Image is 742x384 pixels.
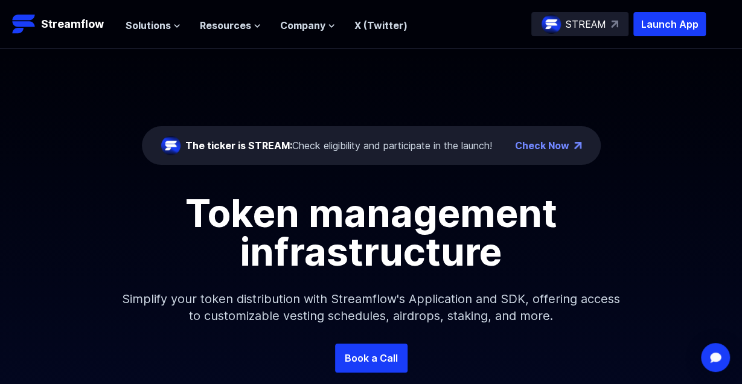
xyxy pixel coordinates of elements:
[100,194,643,271] h1: Token management infrastructure
[126,18,181,33] button: Solutions
[633,12,706,36] button: Launch App
[566,17,606,31] p: STREAM
[354,19,408,31] a: X (Twitter)
[12,12,36,36] img: Streamflow Logo
[200,18,251,33] span: Resources
[611,21,618,28] img: top-right-arrow.svg
[161,136,181,155] img: streamflow-logo-circle.png
[701,343,730,372] div: Open Intercom Messenger
[280,18,335,33] button: Company
[185,139,292,152] span: The ticker is STREAM:
[280,18,325,33] span: Company
[112,271,631,344] p: Simplify your token distribution with Streamflow's Application and SDK, offering access to custom...
[542,14,561,34] img: streamflow-logo-circle.png
[12,12,114,36] a: Streamflow
[335,344,408,373] a: Book a Call
[185,138,492,153] div: Check eligibility and participate in the launch!
[126,18,171,33] span: Solutions
[574,142,581,149] img: top-right-arrow.png
[515,138,569,153] a: Check Now
[531,12,628,36] a: STREAM
[41,16,104,33] p: Streamflow
[200,18,261,33] button: Resources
